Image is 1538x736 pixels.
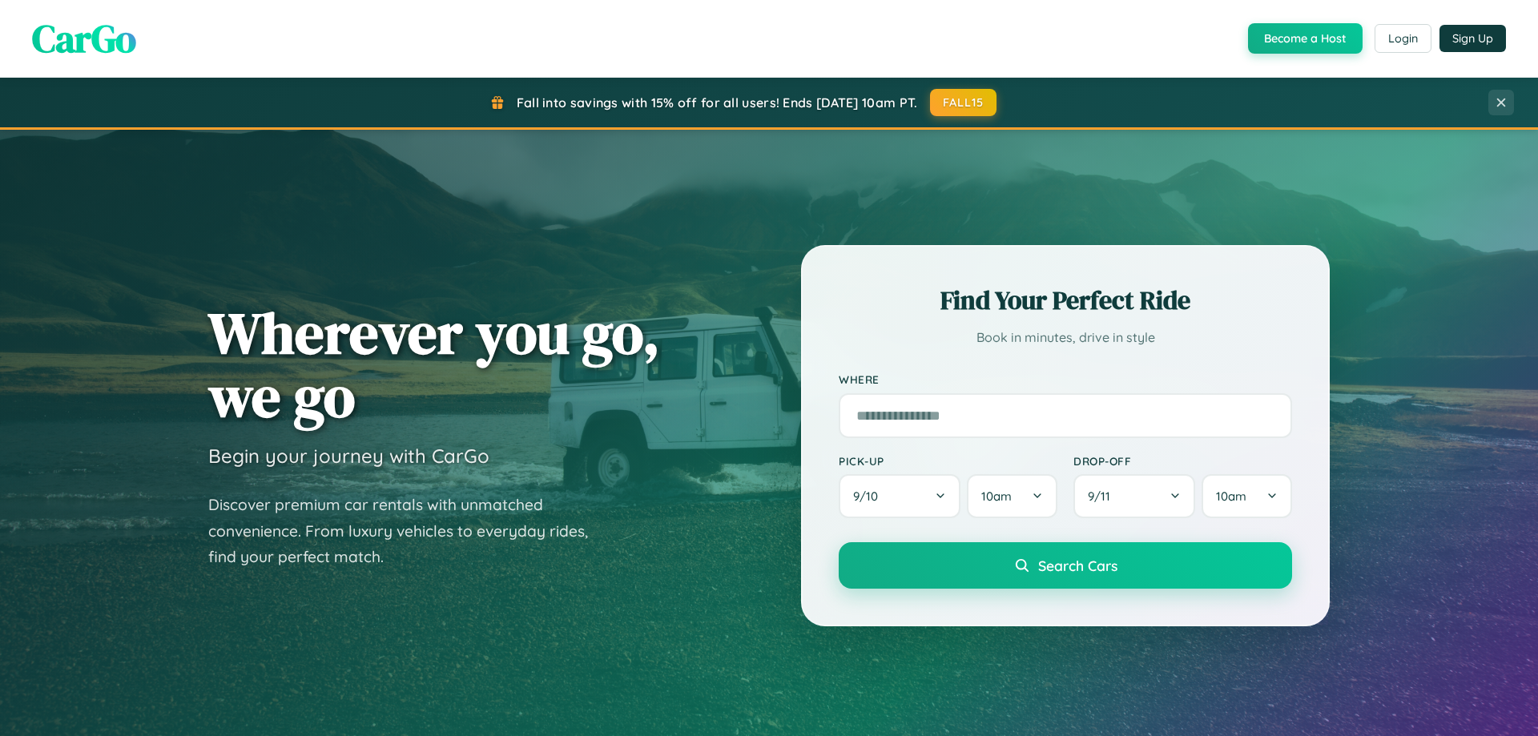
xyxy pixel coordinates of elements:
[32,12,136,65] span: CarGo
[1073,454,1292,468] label: Drop-off
[1216,489,1246,504] span: 10am
[517,95,918,111] span: Fall into savings with 15% off for all users! Ends [DATE] 10am PT.
[853,489,886,504] span: 9 / 10
[1088,489,1118,504] span: 9 / 11
[208,444,489,468] h3: Begin your journey with CarGo
[1202,474,1292,518] button: 10am
[839,373,1292,387] label: Where
[208,301,660,428] h1: Wherever you go, we go
[839,542,1292,589] button: Search Cars
[839,283,1292,318] h2: Find Your Perfect Ride
[981,489,1012,504] span: 10am
[1248,23,1363,54] button: Become a Host
[1038,557,1117,574] span: Search Cars
[839,326,1292,349] p: Book in minutes, drive in style
[1439,25,1506,52] button: Sign Up
[839,454,1057,468] label: Pick-up
[208,492,609,570] p: Discover premium car rentals with unmatched convenience. From luxury vehicles to everyday rides, ...
[930,89,997,116] button: FALL15
[1375,24,1431,53] button: Login
[839,474,960,518] button: 9/10
[967,474,1057,518] button: 10am
[1073,474,1195,518] button: 9/11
